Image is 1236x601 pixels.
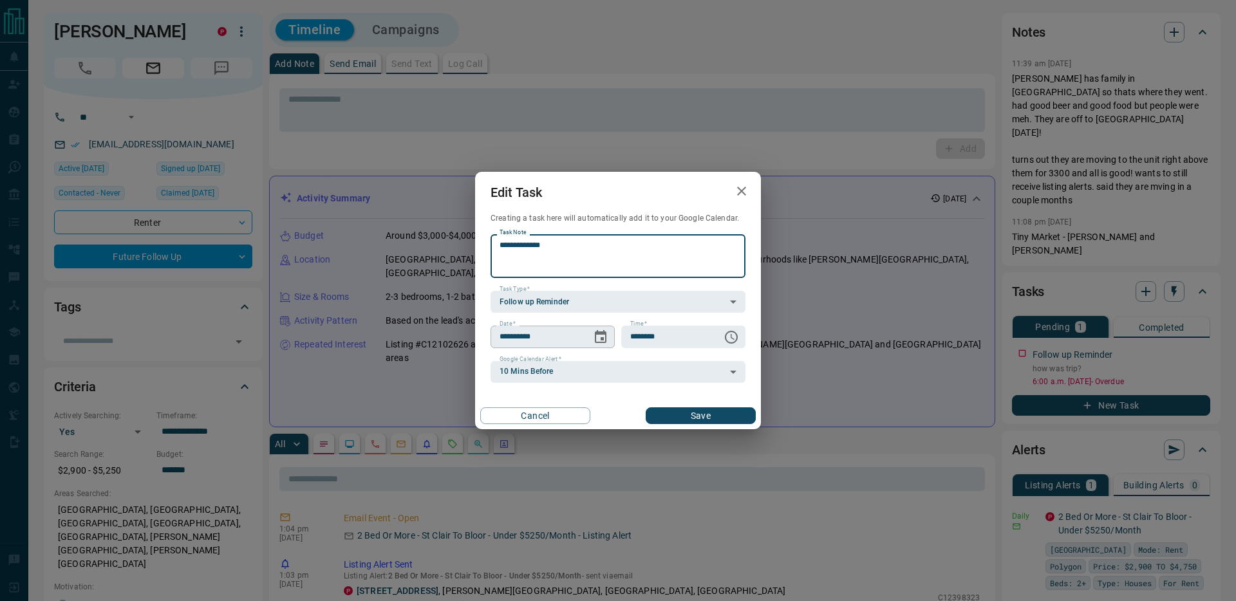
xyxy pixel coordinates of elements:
button: Cancel [480,407,590,424]
div: Follow up Reminder [491,291,745,313]
label: Date [500,320,516,328]
label: Time [630,320,647,328]
button: Save [646,407,756,424]
button: Choose time, selected time is 6:00 AM [718,324,744,350]
label: Task Type [500,285,530,293]
p: Creating a task here will automatically add it to your Google Calendar. [491,213,745,224]
button: Choose date, selected date is Sep 15, 2025 [588,324,613,350]
label: Task Note [500,228,526,237]
h2: Edit Task [475,172,557,213]
label: Google Calendar Alert [500,355,561,364]
div: 10 Mins Before [491,361,745,383]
